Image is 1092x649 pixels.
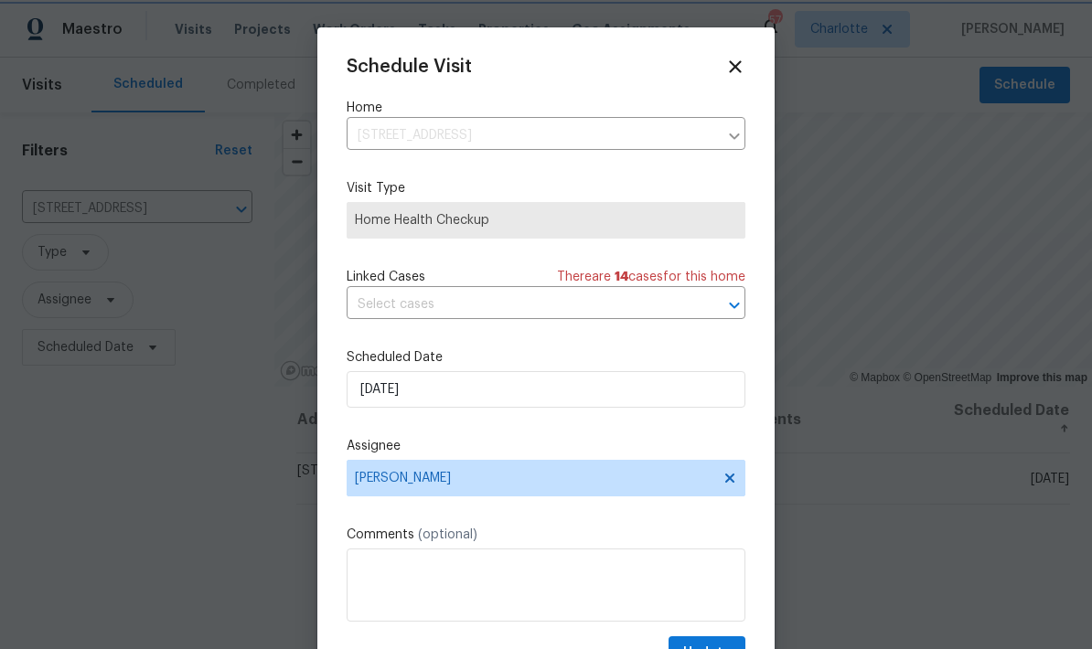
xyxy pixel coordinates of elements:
input: Enter in an address [347,122,718,150]
span: [PERSON_NAME] [355,471,713,485]
span: Schedule Visit [347,58,472,76]
input: M/D/YYYY [347,371,745,408]
button: Open [722,293,747,318]
label: Assignee [347,437,745,455]
span: There are case s for this home [557,268,745,286]
span: 14 [615,271,628,283]
span: Close [725,57,745,77]
label: Visit Type [347,179,745,197]
input: Select cases [347,291,694,319]
label: Home [347,99,745,117]
span: Home Health Checkup [355,211,737,229]
span: Linked Cases [347,268,425,286]
label: Comments [347,526,745,544]
span: (optional) [418,528,477,541]
label: Scheduled Date [347,348,745,367]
